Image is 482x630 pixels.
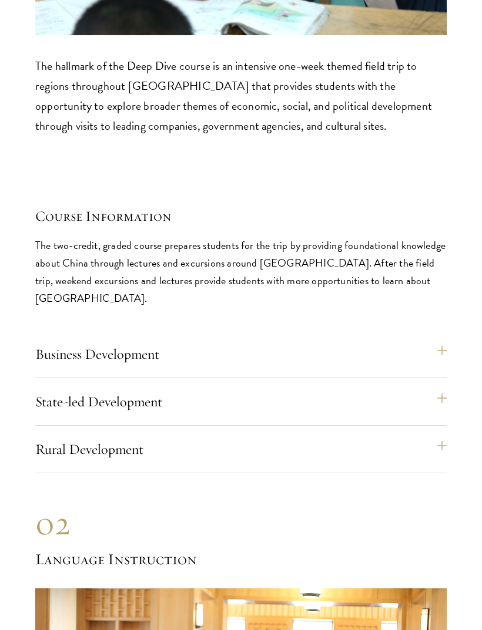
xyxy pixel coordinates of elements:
[35,341,447,369] button: Business Development
[35,237,447,308] p: The two-credit, graded course prepares students for the trip by providing foundational knowledge ...
[35,388,447,416] button: State-led Development
[35,207,447,227] h5: Course Information
[35,503,447,544] div: 02
[35,56,447,136] p: The hallmark of the Deep Dive course is an intensive one-week themed field trip to regions throug...
[35,549,447,571] h2: Language Instruction
[35,436,447,464] button: Rural Development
